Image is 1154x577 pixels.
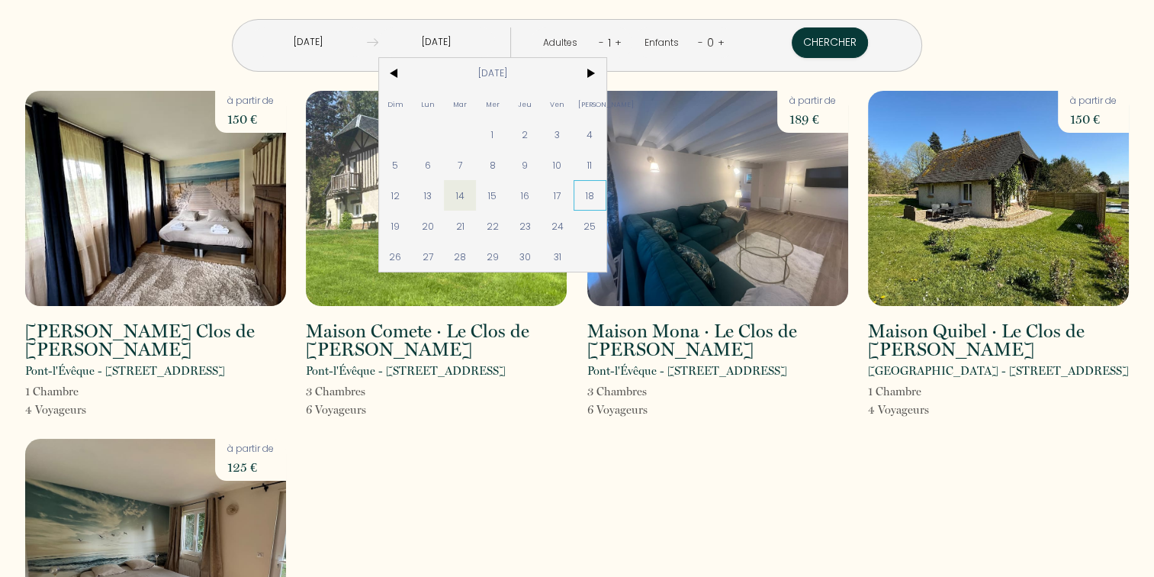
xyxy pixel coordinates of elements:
span: 5 [379,150,412,180]
h2: Maison Comete · Le Clos de [PERSON_NAME] [306,322,567,359]
span: 6 [411,150,444,180]
span: s [643,403,648,417]
span: 14 [444,180,477,211]
a: - [698,35,703,50]
p: 6 Voyageur [587,401,648,419]
span: 7 [444,150,477,180]
p: à partir de [1070,94,1117,108]
p: 150 € [227,108,274,130]
span: 17 [542,180,574,211]
span: 27 [411,241,444,272]
span: 2 [509,119,542,150]
img: guests [367,37,378,48]
p: Pont-l'Évêque - [STREET_ADDRESS] [306,362,506,380]
span: 3 [542,119,574,150]
span: 13 [411,180,444,211]
a: - [599,35,604,50]
a: + [615,35,622,50]
span: s [82,403,86,417]
p: 3 Chambre [306,382,366,401]
span: [PERSON_NAME] [574,89,606,119]
button: Chercher [792,27,868,58]
input: Départ [378,27,495,57]
span: 24 [542,211,574,241]
div: Enfants [644,36,683,50]
span: 9 [509,150,542,180]
span: 11 [574,150,606,180]
span: Dim [379,89,412,119]
span: Ven [542,89,574,119]
p: 150 € [1070,108,1117,130]
p: 4 Voyageur [868,401,929,419]
span: 19 [379,211,412,241]
span: 31 [542,241,574,272]
div: 1 [604,31,615,55]
a: + [718,35,725,50]
span: 30 [509,241,542,272]
span: 1 [476,119,509,150]
p: 3 Chambre [587,382,648,401]
h2: Maison Mona · Le Clos de [PERSON_NAME] [587,322,848,359]
p: 1 Chambre [25,382,86,401]
span: 12 [379,180,412,211]
span: s [362,403,366,417]
span: Mar [444,89,477,119]
img: rental-image [306,91,567,306]
span: 20 [411,211,444,241]
span: > [574,58,606,89]
span: 10 [542,150,574,180]
img: rental-image [25,91,286,306]
p: Pont-l'Évêque - [STREET_ADDRESS] [25,362,225,380]
img: rental-image [868,91,1129,306]
span: 4 [574,119,606,150]
span: < [379,58,412,89]
p: à partir de [227,442,274,456]
p: 125 € [227,456,274,478]
span: s [361,385,365,398]
div: 0 [703,31,718,55]
span: Lun [411,89,444,119]
h2: [PERSON_NAME] Clos de [PERSON_NAME] [25,322,286,359]
p: [GEOGRAPHIC_DATA] - [STREET_ADDRESS] [868,362,1129,380]
span: 23 [509,211,542,241]
p: 6 Voyageur [306,401,366,419]
p: 1 Chambre [868,382,929,401]
span: 26 [379,241,412,272]
span: [DATE] [411,58,574,89]
span: 28 [444,241,477,272]
span: 22 [476,211,509,241]
p: à partir de [227,94,274,108]
div: Adultes [543,36,583,50]
span: Mer [476,89,509,119]
img: rental-image [587,91,848,306]
span: 18 [574,180,606,211]
h2: Maison Quibel · Le Clos de [PERSON_NAME] [868,322,1129,359]
p: Pont-l'Évêque - [STREET_ADDRESS] [587,362,787,380]
p: à partir de [789,94,836,108]
p: 4 Voyageur [25,401,86,419]
span: 25 [574,211,606,241]
span: 15 [476,180,509,211]
span: 16 [509,180,542,211]
span: 21 [444,211,477,241]
span: 8 [476,150,509,180]
p: 189 € [789,108,836,130]
span: s [642,385,647,398]
input: Arrivée [250,27,367,57]
span: s [924,403,929,417]
span: Jeu [509,89,542,119]
span: 29 [476,241,509,272]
